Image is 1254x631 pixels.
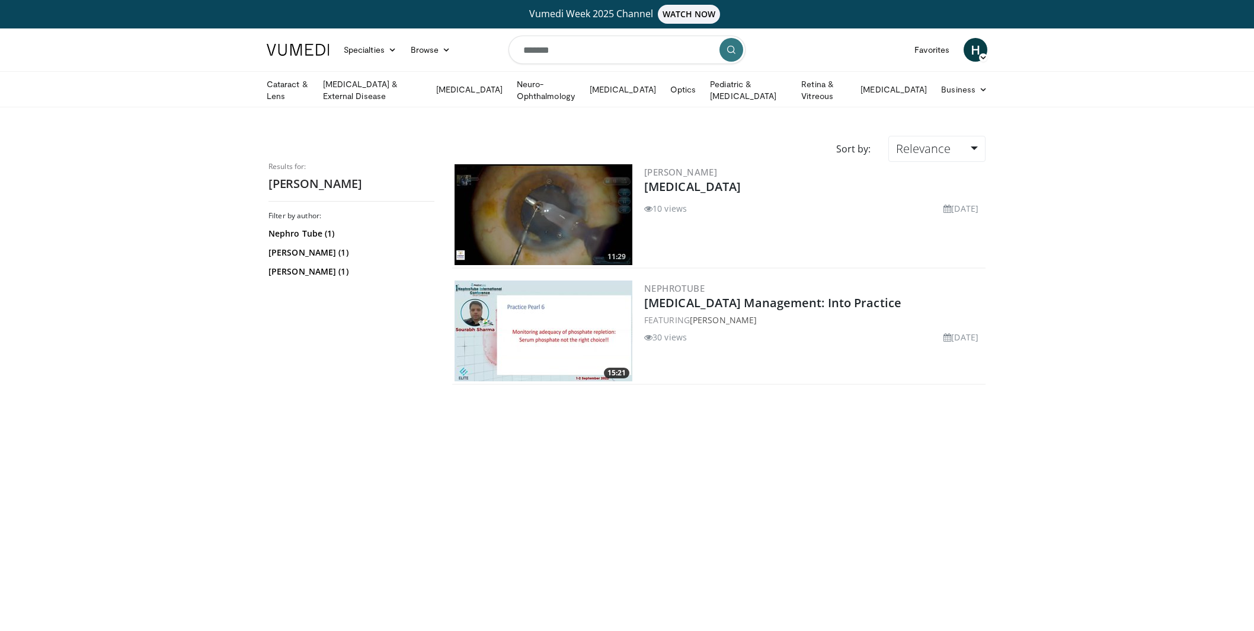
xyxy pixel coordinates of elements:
[268,5,986,24] a: Vumedi Week 2025 ChannelWATCH NOW
[943,331,978,343] li: [DATE]
[896,141,951,157] span: Relevance
[268,211,434,221] h3: Filter by author:
[604,368,629,378] span: 15:21
[404,38,458,62] a: Browse
[644,295,901,311] a: [MEDICAL_DATA] Management: Into Practice
[827,136,879,162] div: Sort by:
[907,38,957,62] a: Favorites
[644,282,705,294] a: NephroTube
[508,36,746,64] input: Search topics, interventions
[644,179,741,195] a: [MEDICAL_DATA]
[510,78,583,102] a: Neuro-Ophthalmology
[853,78,934,101] a: [MEDICAL_DATA]
[268,247,431,259] a: [PERSON_NAME] (1)
[888,136,986,162] a: Relevance
[455,164,632,265] img: e70390f9-f6dd-4b6a-a4dd-d3a6959c85ff.300x170_q85_crop-smart_upscale.jpg
[455,281,632,381] a: 15:21
[268,176,434,192] h2: [PERSON_NAME]
[337,38,404,62] a: Specialties
[934,78,994,101] a: Business
[267,44,330,56] img: VuMedi Logo
[604,251,629,262] span: 11:29
[644,314,983,326] div: FEATURING
[260,78,316,102] a: Cataract & Lens
[316,78,429,102] a: [MEDICAL_DATA] & External Disease
[644,166,717,178] a: [PERSON_NAME]
[644,331,687,343] li: 30 views
[455,281,632,381] img: b195bcd2-f2a0-4c5c-9ed4-8d76dbcd214e.300x170_q85_crop-smart_upscale.jpg
[658,5,721,24] span: WATCH NOW
[583,78,663,101] a: [MEDICAL_DATA]
[268,266,431,278] a: [PERSON_NAME] (1)
[429,78,510,101] a: [MEDICAL_DATA]
[268,228,431,240] a: Nephro Tube (1)
[644,202,687,215] li: 10 views
[690,314,757,326] a: [PERSON_NAME]
[794,78,853,102] a: Retina & Vitreous
[268,162,434,171] p: Results for:
[455,164,632,265] a: 11:29
[964,38,987,62] a: H
[943,202,978,215] li: [DATE]
[703,78,794,102] a: Pediatric & [MEDICAL_DATA]
[663,78,703,101] a: Optics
